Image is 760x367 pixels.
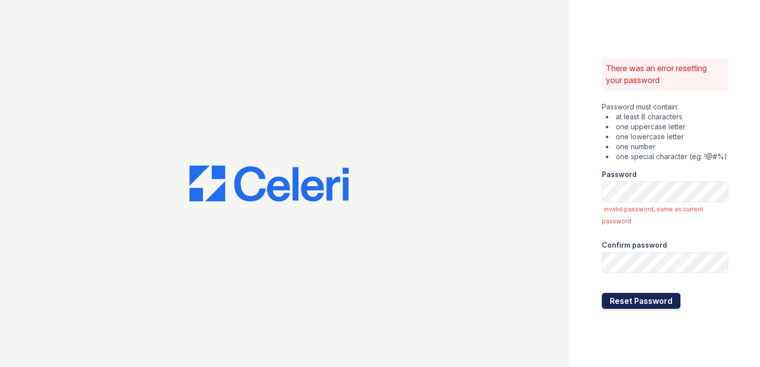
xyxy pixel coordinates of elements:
[606,112,728,122] li: at least 8 characters
[602,293,680,309] button: Reset Password
[606,132,728,142] li: one lowercase letter
[606,142,728,152] li: one number
[602,102,728,162] div: Password must contain:
[602,205,703,225] span: invalid password, same as current password
[606,152,728,162] li: one special character (eg: !@#%)
[602,240,667,250] label: Confirm password
[602,170,637,180] label: Password
[606,62,724,86] p: There was an error resetting your password
[190,166,349,201] img: CE_Logo_Blue-a8612792a0a2168367f1c8372b55b34899dd931a85d93a1a3d3e32e68fde9ad4.png
[606,122,728,132] li: one uppercase letter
